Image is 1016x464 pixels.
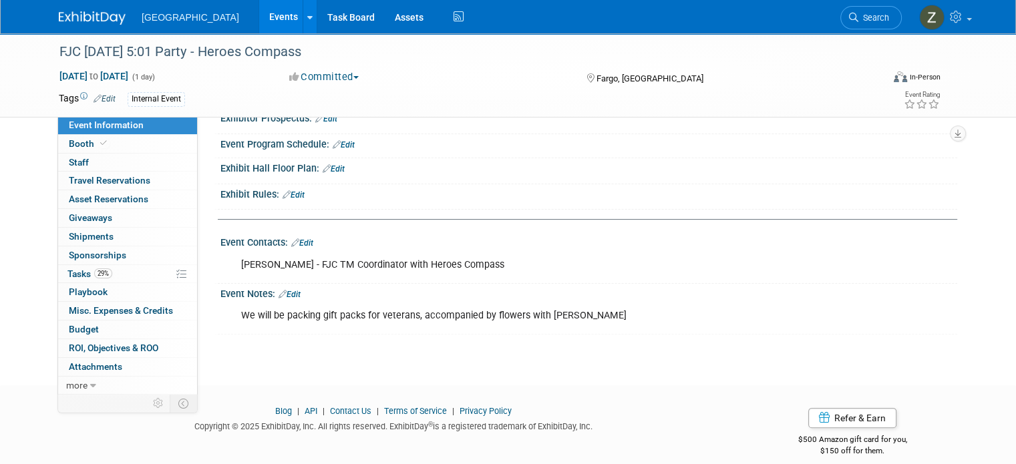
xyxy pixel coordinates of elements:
[323,164,345,174] a: Edit
[59,417,727,433] div: Copyright © 2025 ExhibitDay, Inc. All rights reserved. ExhibitDay is a registered trademark of Ex...
[170,395,198,412] td: Toggle Event Tabs
[904,91,940,98] div: Event Rating
[919,5,945,30] img: Zoe Graham
[147,395,170,412] td: Personalize Event Tab Strip
[373,406,382,416] span: |
[840,6,902,29] a: Search
[808,408,896,428] a: Refer & Earn
[58,358,197,376] a: Attachments
[94,94,116,103] a: Edit
[59,70,129,82] span: [DATE] [DATE]
[58,116,197,134] a: Event Information
[330,406,371,416] a: Contact Us
[58,135,197,153] a: Booth
[58,265,197,283] a: Tasks29%
[58,228,197,246] a: Shipments
[67,268,112,279] span: Tasks
[283,190,305,200] a: Edit
[220,134,957,152] div: Event Program Schedule:
[66,380,88,391] span: more
[69,342,158,353] span: ROI, Objectives & ROO
[69,324,99,334] span: Budget
[232,252,814,278] div: [PERSON_NAME] - FJC TM Coordinator with Heroes Compass
[747,425,957,456] div: $500 Amazon gift card for you,
[315,114,337,124] a: Edit
[460,406,512,416] a: Privacy Policy
[58,172,197,190] a: Travel Reservations
[319,406,328,416] span: |
[58,209,197,227] a: Giveaways
[232,302,814,329] div: We will be packing gift packs for veterans, accompanied by flowers with [PERSON_NAME]
[275,406,292,416] a: Blog
[59,91,116,107] td: Tags
[384,406,447,416] a: Terms of Service
[69,194,148,204] span: Asset Reservations
[428,421,433,428] sup: ®
[88,71,100,81] span: to
[100,140,107,147] i: Booth reservation complete
[894,71,907,82] img: Format-Inperson.png
[810,69,941,89] div: Event Format
[58,154,197,172] a: Staff
[220,184,957,202] div: Exhibit Rules:
[597,73,703,83] span: Fargo, [GEOGRAPHIC_DATA]
[69,212,112,223] span: Giveaways
[69,250,126,260] span: Sponsorships
[294,406,303,416] span: |
[305,406,317,416] a: API
[94,268,112,278] span: 29%
[333,140,355,150] a: Edit
[279,290,301,299] a: Edit
[131,73,155,81] span: (1 day)
[220,284,957,301] div: Event Notes:
[58,246,197,264] a: Sponsorships
[69,286,108,297] span: Playbook
[909,72,941,82] div: In-Person
[69,231,114,242] span: Shipments
[58,377,197,395] a: more
[58,339,197,357] a: ROI, Objectives & ROO
[220,158,957,176] div: Exhibit Hall Floor Plan:
[69,361,122,372] span: Attachments
[58,320,197,338] a: Budget
[69,157,89,168] span: Staff
[858,13,889,23] span: Search
[69,120,144,130] span: Event Information
[291,238,313,248] a: Edit
[220,232,957,250] div: Event Contacts:
[58,302,197,320] a: Misc. Expenses & Credits
[285,70,364,84] button: Committed
[59,11,126,25] img: ExhibitDay
[69,175,150,186] span: Travel Reservations
[128,92,185,106] div: Internal Event
[58,283,197,301] a: Playbook
[449,406,458,416] span: |
[58,190,197,208] a: Asset Reservations
[747,445,957,457] div: $150 off for them.
[69,305,173,316] span: Misc. Expenses & Credits
[142,12,239,23] span: [GEOGRAPHIC_DATA]
[69,138,110,149] span: Booth
[55,40,866,64] div: FJC [DATE] 5:01 Party - Heroes Compass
